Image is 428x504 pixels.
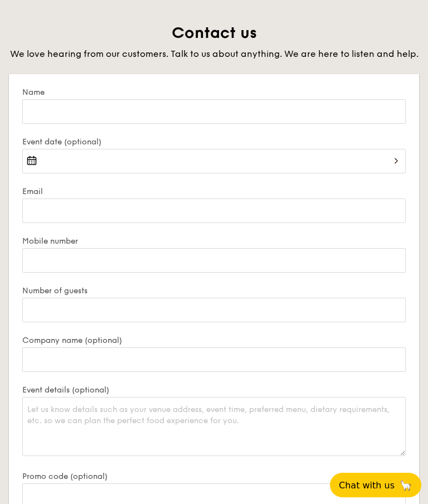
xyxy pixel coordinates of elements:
button: Chat with us🦙 [330,473,421,497]
label: Event date (optional) [22,137,406,147]
label: Email [22,187,406,196]
span: We love hearing from our customers. Talk to us about anything. We are here to listen and help. [10,49,419,59]
label: Number of guests [22,286,406,295]
span: Contact us [172,23,257,42]
label: Mobile number [22,236,406,246]
label: Event details (optional) [22,385,406,395]
textarea: Let us know details such as your venue address, event time, preferred menu, dietary requirements,... [22,397,406,456]
span: 🦙 [399,479,412,492]
span: Chat with us [339,480,395,491]
label: Name [22,88,406,97]
label: Company name (optional) [22,336,406,345]
label: Promo code (optional) [22,472,406,481]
